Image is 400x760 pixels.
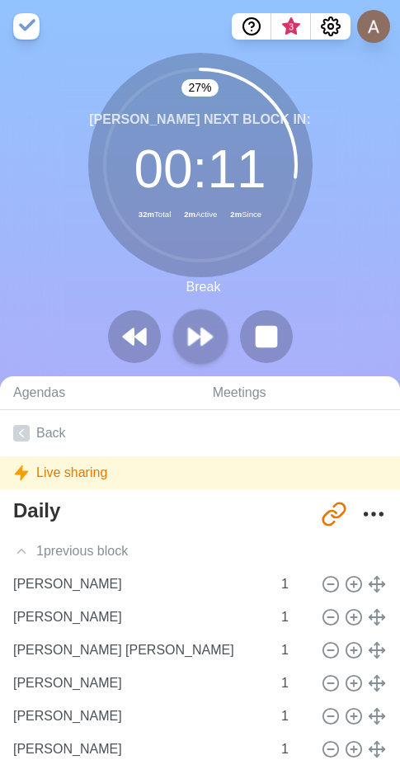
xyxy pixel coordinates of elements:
[357,498,390,531] button: More
[7,601,271,634] input: Name
[7,568,271,601] input: Name
[275,700,314,733] input: Mins
[275,568,314,601] input: Mins
[232,13,271,40] button: Help
[186,277,221,297] p: Break
[89,112,200,126] span: [PERSON_NAME]
[275,634,314,667] input: Mins
[285,21,298,34] span: 3
[7,667,271,700] input: Name
[7,700,271,733] input: Name
[200,376,400,410] a: Meetings
[7,634,271,667] input: Name
[318,498,351,531] button: Share link
[13,13,40,40] img: timeblocks logo
[311,13,351,40] button: Settings
[275,667,314,700] input: Mins
[271,13,311,40] button: What’s new
[275,601,314,634] input: Mins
